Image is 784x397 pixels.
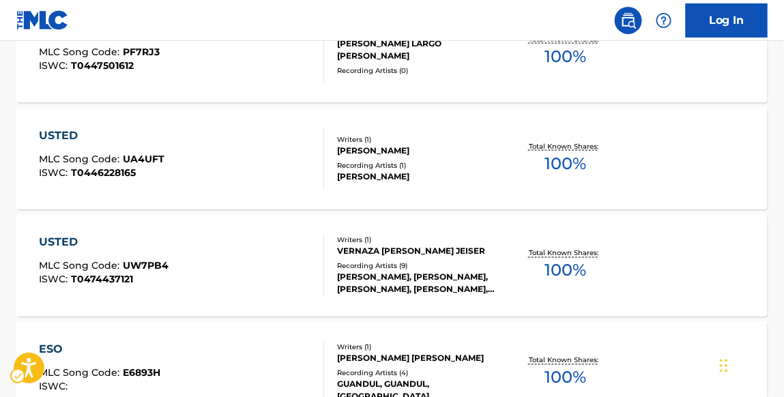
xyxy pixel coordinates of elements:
[71,166,136,179] span: T0446228165
[71,59,134,72] span: T0447501612
[337,160,502,171] div: Recording Artists ( 1 )
[123,153,164,165] span: UA4UFT
[16,214,768,317] a: USTEDMLC Song Code:UW7PB4ISWC:T0474437121Writers (1)VERNAZA [PERSON_NAME] JEISERRecording Artists...
[39,260,123,272] span: MLC Song Code :
[337,261,502,271] div: Recording Artists ( 9 )
[337,235,502,246] div: Writers ( 1 )
[39,46,123,58] span: MLC Song Code :
[39,153,123,165] span: MLC Song Code :
[716,332,784,397] div: Chat Widget
[529,248,602,259] p: Total Known Shares:
[39,166,71,179] span: ISWC :
[123,46,160,58] span: PF7RJ3
[337,353,502,365] div: [PERSON_NAME] [PERSON_NAME]
[545,259,586,283] span: 100 %
[686,3,768,38] a: Log In
[337,65,502,76] div: Recording Artists ( 0 )
[39,59,71,72] span: ISWC :
[39,381,71,393] span: ISWC :
[16,10,69,30] img: MLC Logo
[337,134,502,145] div: Writers ( 1 )
[529,141,602,151] p: Total Known Shares:
[39,342,160,358] div: ESO
[16,107,768,209] a: USTEDMLC Song Code:UA4UFTISWC:T0446228165Writers (1)[PERSON_NAME]Recording Artists (1)[PERSON_NAM...
[656,12,672,29] img: help
[123,367,160,379] span: E6893H
[337,246,502,258] div: VERNAZA [PERSON_NAME] JEISER
[337,368,502,379] div: Recording Artists ( 4 )
[545,44,586,69] span: 100 %
[337,171,502,183] div: [PERSON_NAME]
[716,332,784,397] iframe: Hubspot Iframe
[71,274,133,286] span: T0474437121
[39,235,169,251] div: USTED
[545,151,586,176] span: 100 %
[337,342,502,353] div: Writers ( 1 )
[337,38,502,62] div: [PERSON_NAME] LARGO [PERSON_NAME]
[620,12,637,29] img: search
[123,260,169,272] span: UW7PB4
[337,271,502,296] div: [PERSON_NAME], [PERSON_NAME], [PERSON_NAME], [PERSON_NAME], [PERSON_NAME]
[545,366,586,390] span: 100 %
[39,274,71,286] span: ISWC :
[39,128,164,144] div: USTED
[39,367,123,379] span: MLC Song Code :
[720,345,728,386] div: Drag
[529,355,602,366] p: Total Known Shares:
[337,145,502,157] div: [PERSON_NAME]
